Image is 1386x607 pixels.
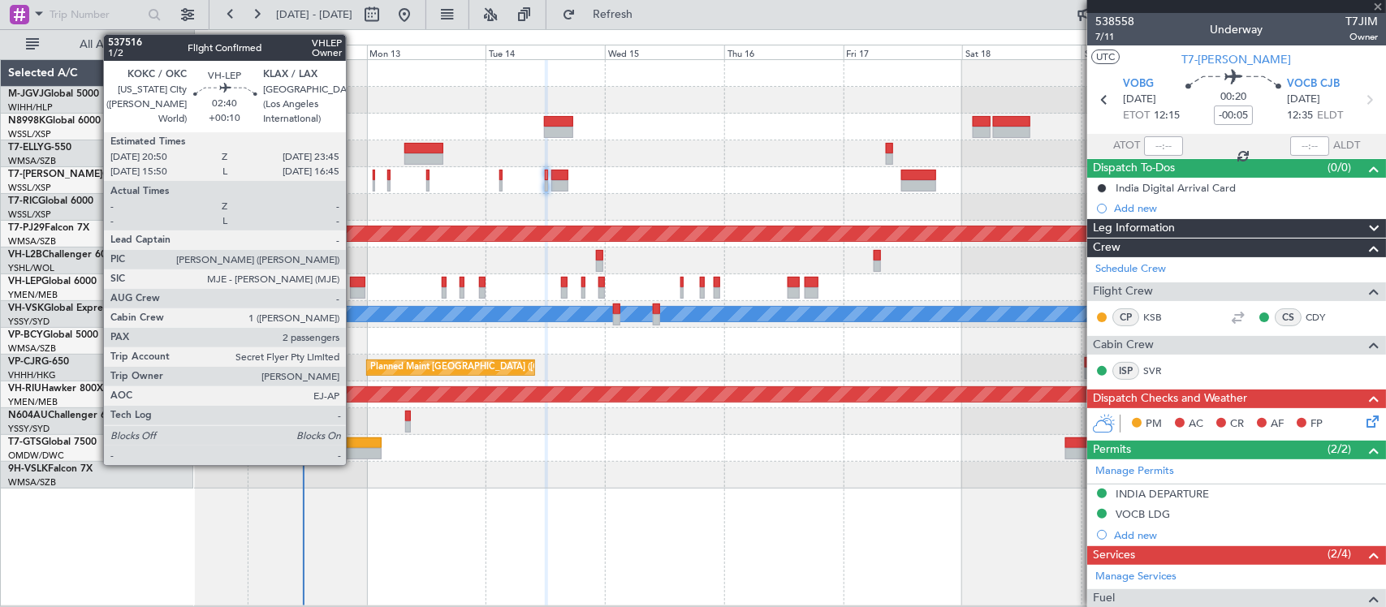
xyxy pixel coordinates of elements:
[50,2,143,27] input: Trip Number
[8,476,56,489] a: WMSA/SZB
[8,143,44,153] span: T7-ELLY
[1189,416,1203,433] span: AC
[1220,89,1246,105] span: 00:20
[8,250,42,260] span: VH-L2B
[962,45,1082,59] div: Sat 18
[1123,92,1156,108] span: [DATE]
[1093,219,1175,238] span: Leg Information
[1091,50,1120,64] button: UTC
[1093,390,1247,408] span: Dispatch Checks and Weather
[8,143,71,153] a: T7-ELLYG-550
[1093,546,1135,565] span: Services
[8,369,56,381] a: VHHH/HKG
[8,170,102,179] span: T7-[PERSON_NAME]
[1095,569,1177,585] a: Manage Services
[1143,310,1180,325] a: KSB
[8,262,54,274] a: YSHL/WOL
[42,39,171,50] span: All Aircraft
[1310,416,1323,433] span: FP
[8,316,50,328] a: YSSY/SYD
[8,196,38,206] span: T7-RIC
[1154,108,1180,124] span: 12:15
[18,32,176,58] button: All Aircraft
[1328,441,1351,458] span: (2/2)
[1275,308,1302,326] div: CS
[8,101,53,114] a: WIHH/HLP
[1095,463,1174,480] a: Manage Permits
[8,89,44,99] span: M-JGVJ
[1287,108,1313,124] span: 12:35
[371,355,642,380] div: Planned Maint [GEOGRAPHIC_DATA] ([GEOGRAPHIC_DATA] Intl)
[1095,261,1166,278] a: Schedule Crew
[8,357,69,367] a: VP-CJRG-650
[1114,201,1378,215] div: Add new
[8,437,41,447] span: T7-GTS
[1287,92,1320,108] span: [DATE]
[1093,441,1131,459] span: Permits
[8,464,48,474] span: 9H-VSLK
[8,450,64,462] a: OMDW/DWC
[1328,159,1351,176] span: (0/0)
[118,275,319,299] div: Unplanned Maint Wichita (Wichita Mid-continent)
[579,9,647,20] span: Refresh
[8,116,45,126] span: N8998K
[1317,108,1343,124] span: ELDT
[8,330,43,340] span: VP-BCY
[8,250,112,260] a: VH-L2BChallenger 604
[8,235,56,248] a: WMSA/SZB
[1093,282,1153,301] span: Flight Crew
[367,45,486,59] div: Mon 13
[8,289,58,301] a: YMEN/MEB
[1287,76,1340,93] span: VOCB CJB
[1113,138,1140,154] span: ATOT
[1093,336,1154,355] span: Cabin Crew
[8,384,109,394] a: VH-RIUHawker 800XP
[1082,45,1201,59] div: Sun 19
[8,128,51,140] a: WSSL/XSP
[8,303,133,313] a: VH-VSKGlobal Express XRS
[8,89,99,99] a: M-JGVJGlobal 5000
[8,357,41,367] span: VP-CJR
[1123,76,1154,93] span: VOBG
[8,396,58,408] a: YMEN/MEB
[8,411,48,420] span: N604AU
[1230,416,1244,433] span: CR
[8,384,41,394] span: VH-RIU
[8,423,50,435] a: YSSY/SYD
[1095,13,1134,30] span: 538558
[276,7,352,22] span: [DATE] - [DATE]
[1123,108,1150,124] span: ETOT
[8,330,98,340] a: VP-BCYGlobal 5000
[1112,308,1139,326] div: CP
[1146,416,1162,433] span: PM
[1345,30,1378,44] span: Owner
[248,45,367,59] div: Sun 12
[8,209,51,221] a: WSSL/XSP
[8,223,45,233] span: T7-PJ29
[1095,30,1134,44] span: 7/11
[1116,507,1170,521] div: VOCB LDG
[1093,159,1175,178] span: Dispatch To-Dos
[1271,416,1284,433] span: AF
[1328,545,1351,562] span: (2/4)
[1116,487,1209,501] div: INDIA DEPARTURE
[1093,239,1120,257] span: Crew
[605,45,724,59] div: Wed 15
[8,411,118,420] a: N604AUChallenger 604
[8,437,97,447] a: T7-GTSGlobal 7500
[1345,13,1378,30] span: T7JIM
[8,464,93,474] a: 9H-VSLKFalcon 7X
[8,303,44,313] span: VH-VSK
[1143,364,1180,378] a: SVR
[8,116,101,126] a: N8998KGlobal 6000
[8,223,89,233] a: T7-PJ29Falcon 7X
[486,45,605,59] div: Tue 14
[724,45,844,59] div: Thu 16
[8,277,41,286] span: VH-LEP
[8,196,93,206] a: T7-RICGlobal 6000
[1211,22,1263,39] div: Underway
[1116,181,1236,195] div: India Digital Arrival Card
[8,182,51,194] a: WSSL/XSP
[8,170,158,179] a: T7-[PERSON_NAME]Global 7500
[1114,528,1378,542] div: Add new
